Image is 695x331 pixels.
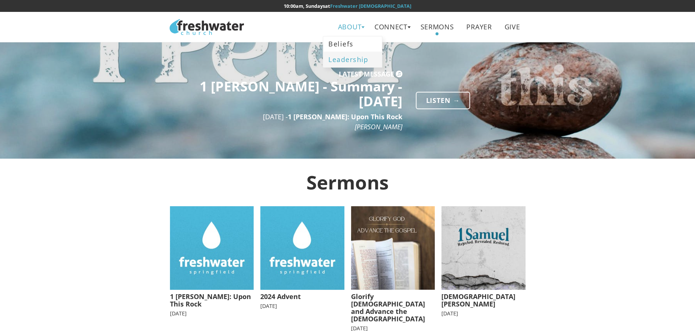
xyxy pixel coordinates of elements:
a: Sermons [415,19,459,35]
small: [DATE] [260,302,277,309]
a: Leadership [323,52,382,67]
small: [DATE] [170,310,187,317]
h5: [DEMOGRAPHIC_DATA][PERSON_NAME] [441,293,525,308]
p: [DATE] - [170,112,402,132]
time: 10:00am, Sundays [284,3,325,9]
a: [DEMOGRAPHIC_DATA][PERSON_NAME] [DATE] [441,206,525,317]
h5: 1 [PERSON_NAME]: Upon This Rock [170,293,254,308]
span: 1 [PERSON_NAME]: Upon This Rock [288,112,402,121]
a: Give [499,19,525,35]
a: About [332,19,367,35]
a: Freshwater [DEMOGRAPHIC_DATA] [330,3,411,9]
a: Listen → [416,92,470,109]
a: Prayer [461,19,497,35]
small: [DATE] [441,310,458,317]
img: 1-Samuel-square.jpg [441,206,525,290]
img: Freshwater Church [170,19,244,35]
h6: at [170,3,525,9]
h3: 1 [PERSON_NAME] - Summary - [DATE] [170,79,402,108]
a: Beliefs [323,36,382,52]
h5: 2024 Advent [260,293,344,301]
img: Glorify-God-Advance-the-Gospel-square.png [351,206,435,290]
h5: Glorify [DEMOGRAPHIC_DATA] and Advance the [DEMOGRAPHIC_DATA] [351,293,435,322]
a: Connect [369,19,413,35]
a: 1 [PERSON_NAME]: Upon This Rock [DATE] [170,206,254,317]
h5: Latest Message [338,72,394,76]
span: [PERSON_NAME] [355,122,402,131]
img: fc-default-1400.png [260,206,344,290]
img: fc-default-1400.png [170,206,254,290]
a: 2024 Advent [DATE] [260,206,344,310]
h2: Sermons [170,172,525,193]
